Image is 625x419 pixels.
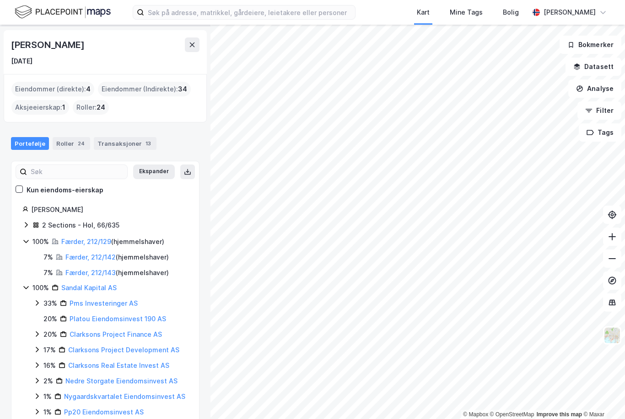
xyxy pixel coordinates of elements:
[70,299,138,307] a: Pms Investeringer AS
[73,100,109,115] div: Roller :
[43,329,57,340] div: 20%
[43,407,52,418] div: 1%
[65,269,116,276] a: Færder, 212/143
[42,220,119,231] div: 2 Sections - Hol, 66/635
[11,100,69,115] div: Aksjeeierskap :
[579,375,625,419] div: Kontrollprogram for chat
[603,327,621,344] img: Z
[43,298,57,309] div: 33%
[94,137,156,150] div: Transaksjoner
[15,4,111,20] img: logo.f888ab2527a4732fd821a326f86c7f29.svg
[144,139,153,148] div: 13
[11,37,86,52] div: [PERSON_NAME]
[43,376,53,387] div: 2%
[32,236,49,247] div: 100%
[27,185,103,196] div: Kun eiendoms-eierskap
[27,165,127,179] input: Søk
[577,101,621,120] button: Filter
[61,284,117,292] a: Sandal Kapital AS
[11,82,94,96] div: Eiendommer (direkte) :
[53,137,90,150] div: Roller
[579,123,621,142] button: Tags
[61,236,164,247] div: ( hjemmelshaver )
[43,360,56,371] div: 16%
[568,80,621,98] button: Analyse
[178,84,187,95] span: 34
[11,137,49,150] div: Portefølje
[43,267,53,278] div: 7%
[463,411,488,418] a: Mapbox
[43,313,57,324] div: 20%
[566,58,621,76] button: Datasett
[560,36,621,54] button: Bokmerker
[65,377,178,385] a: Nedre Storgate Eiendomsinvest AS
[70,315,166,323] a: Platou Eiendomsinvest 190 AS
[417,7,430,18] div: Kart
[579,375,625,419] iframe: Chat Widget
[62,102,65,113] span: 1
[86,84,91,95] span: 4
[537,411,582,418] a: Improve this map
[65,253,116,261] a: Færder, 212/142
[68,346,179,354] a: Clarksons Project Development AS
[503,7,519,18] div: Bolig
[70,330,162,338] a: Clarksons Project Finance AS
[43,391,52,402] div: 1%
[544,7,596,18] div: [PERSON_NAME]
[64,408,144,416] a: Pp20 Eiendomsinvest AS
[450,7,483,18] div: Mine Tags
[68,361,169,369] a: Clarksons Real Estate Invest AS
[61,238,111,245] a: Færder, 212/129
[133,164,175,179] button: Ekspander
[97,102,105,113] span: 24
[65,252,169,263] div: ( hjemmelshaver )
[65,267,169,278] div: ( hjemmelshaver )
[11,56,32,67] div: [DATE]
[98,82,191,96] div: Eiendommer (Indirekte) :
[43,345,56,355] div: 17%
[144,5,355,19] input: Søk på adresse, matrikkel, gårdeiere, leietakere eller personer
[43,252,53,263] div: 7%
[76,139,86,148] div: 24
[64,392,185,400] a: Nygaardskvartalet Eiendomsinvest AS
[32,282,49,293] div: 100%
[31,204,188,215] div: [PERSON_NAME]
[490,411,534,418] a: OpenStreetMap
